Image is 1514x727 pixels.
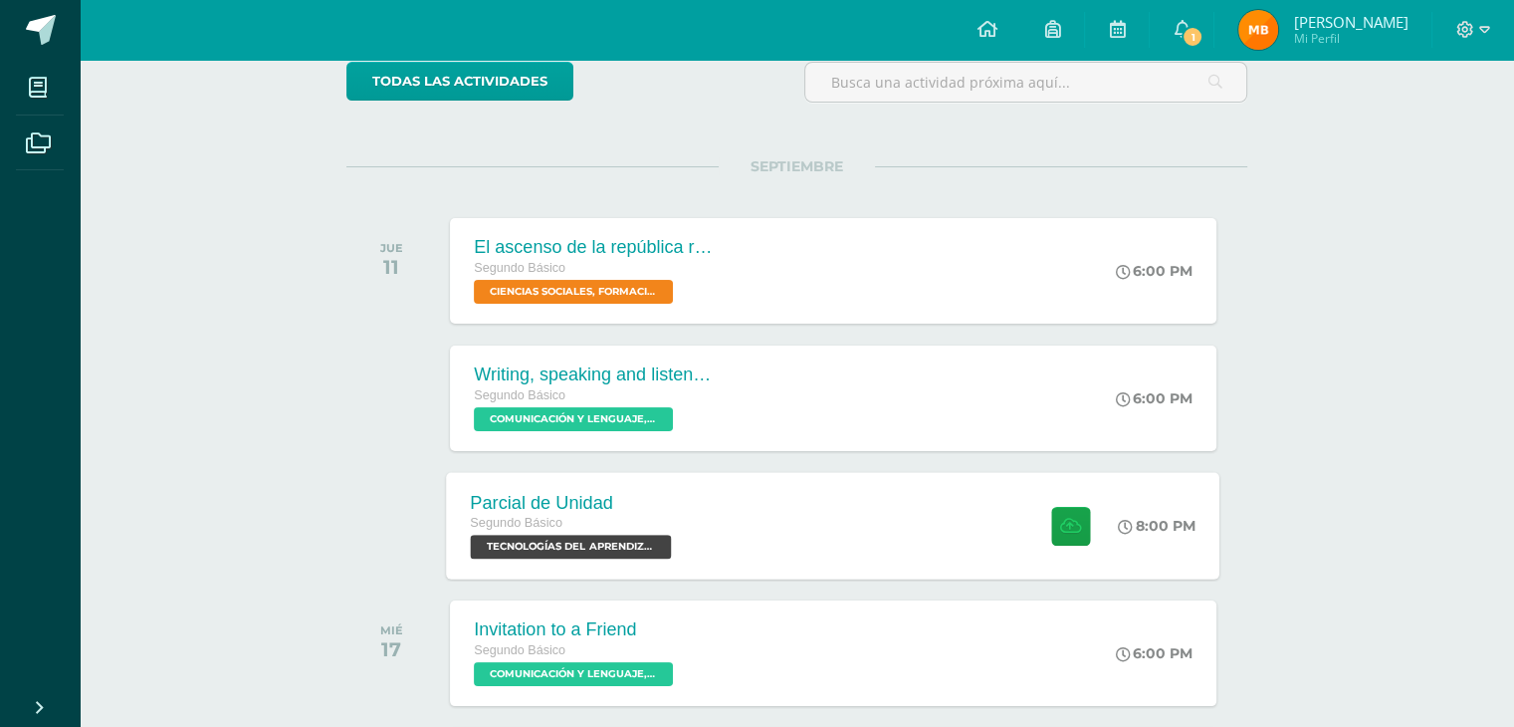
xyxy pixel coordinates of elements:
div: 6:00 PM [1116,262,1192,280]
span: Segundo Básico [474,643,565,657]
div: 8:00 PM [1119,517,1196,535]
span: Segundo Básico [474,261,565,275]
span: Segundo Básico [474,388,565,402]
div: MIÉ [380,623,403,637]
span: 1 [1182,26,1203,48]
span: COMUNICACIÓN Y LENGUAJE, IDIOMA EXTRANJERO 'Sección A' [474,407,673,431]
div: 6:00 PM [1116,644,1192,662]
div: El ascenso de la república romana [474,237,713,258]
div: Invitation to a Friend [474,619,678,640]
img: 6836aa3427f9a1a50e214aa154154334.png [1238,10,1278,50]
span: COMUNICACIÓN Y LENGUAJE, IDIOMA EXTRANJERO 'Sección A' [474,662,673,686]
div: 17 [380,637,403,661]
div: Parcial de Unidad [471,492,677,513]
span: Segundo Básico [471,516,563,530]
a: todas las Actividades [346,62,573,101]
input: Busca una actividad próxima aquí... [805,63,1246,102]
span: Mi Perfil [1293,30,1407,47]
div: 6:00 PM [1116,389,1192,407]
span: CIENCIAS SOCIALES, FORMACIÓN CIUDADANA E INTERCULTURALIDAD 'Sección A' [474,280,673,304]
div: JUE [380,241,403,255]
span: [PERSON_NAME] [1293,12,1407,32]
div: Writing, speaking and listening. [474,364,713,385]
div: 11 [380,255,403,279]
span: SEPTIEMBRE [719,157,875,175]
span: TECNOLOGÍAS DEL APRENDIZAJE Y LA COMUNICACIÓN 'Sección A' [471,535,672,559]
